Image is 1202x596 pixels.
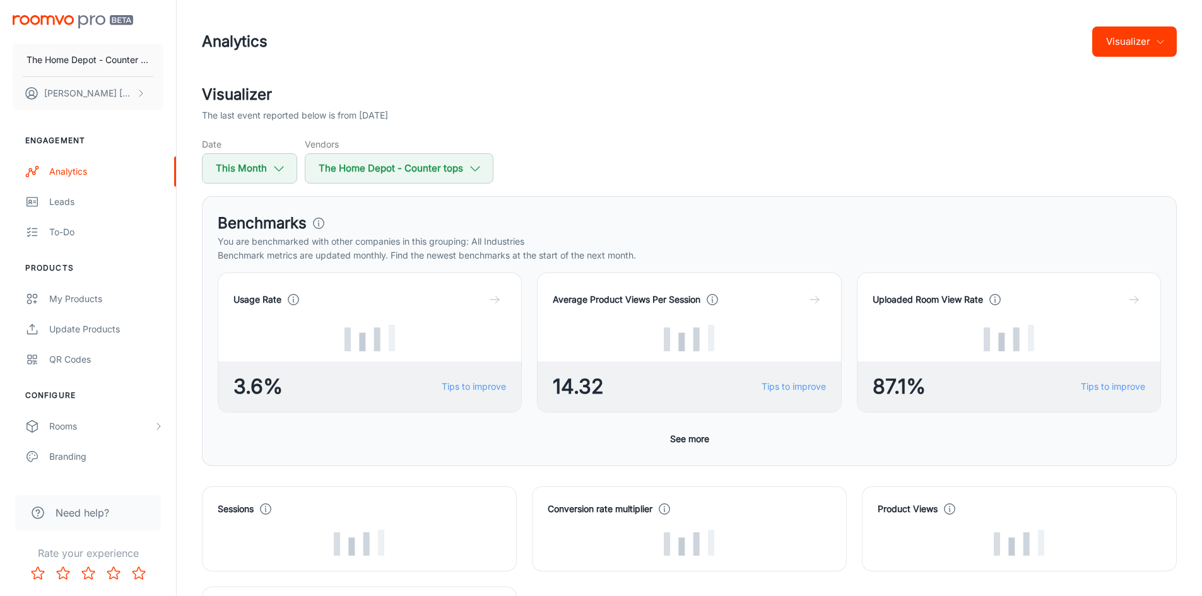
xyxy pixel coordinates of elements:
img: Loading [984,325,1034,351]
img: Loading [994,530,1044,556]
h4: Sessions [218,502,254,516]
button: The Home Depot - Counter tops [305,153,493,184]
button: See more [665,428,714,450]
h4: Conversion rate multiplier [548,502,652,516]
h4: Product Views [878,502,938,516]
h4: Uploaded Room View Rate [873,293,983,307]
button: Visualizer [1092,26,1177,57]
p: Benchmark metrics are updated monthly. Find the newest benchmarks at the start of the next month. [218,248,1161,262]
p: [PERSON_NAME] [PERSON_NAME] [44,86,133,100]
p: The Home Depot - Counter tops [27,53,150,67]
div: To-do [49,225,163,239]
img: Loading [345,325,395,351]
a: Tips to improve [1081,380,1145,394]
span: 3.6% [233,371,283,402]
button: Rate 4 star [101,561,126,586]
span: 14.32 [553,371,604,402]
button: [PERSON_NAME] [PERSON_NAME] [13,77,163,110]
p: Rate your experience [10,546,166,561]
div: QR Codes [49,353,163,366]
img: Loading [664,530,714,556]
button: The Home Depot - Counter tops [13,44,163,76]
h5: Date [202,137,297,151]
p: The last event reported below is from [DATE] [202,108,388,122]
h1: Analytics [202,30,268,53]
h3: Benchmarks [218,212,307,235]
button: Rate 5 star [126,561,151,586]
div: Rooms [49,419,153,433]
h5: Vendors [305,137,493,151]
span: 87.1% [873,371,926,402]
img: Loading [334,530,384,556]
button: Rate 3 star [76,561,101,586]
div: Leads [49,195,163,209]
h2: Visualizer [202,83,1177,106]
p: You are benchmarked with other companies in this grouping: All Industries [218,235,1161,248]
button: Rate 1 star [25,561,50,586]
a: Tips to improve [762,380,826,394]
div: Branding [49,450,163,464]
h4: Average Product Views Per Session [553,293,700,307]
div: Texts [49,480,163,494]
div: Update Products [49,322,163,336]
h4: Usage Rate [233,293,281,307]
img: Loading [664,325,714,351]
span: Need help? [56,505,109,520]
button: Rate 2 star [50,561,76,586]
button: This Month [202,153,297,184]
div: My Products [49,292,163,306]
a: Tips to improve [442,380,506,394]
img: Roomvo PRO Beta [13,15,133,28]
div: Analytics [49,165,163,178]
